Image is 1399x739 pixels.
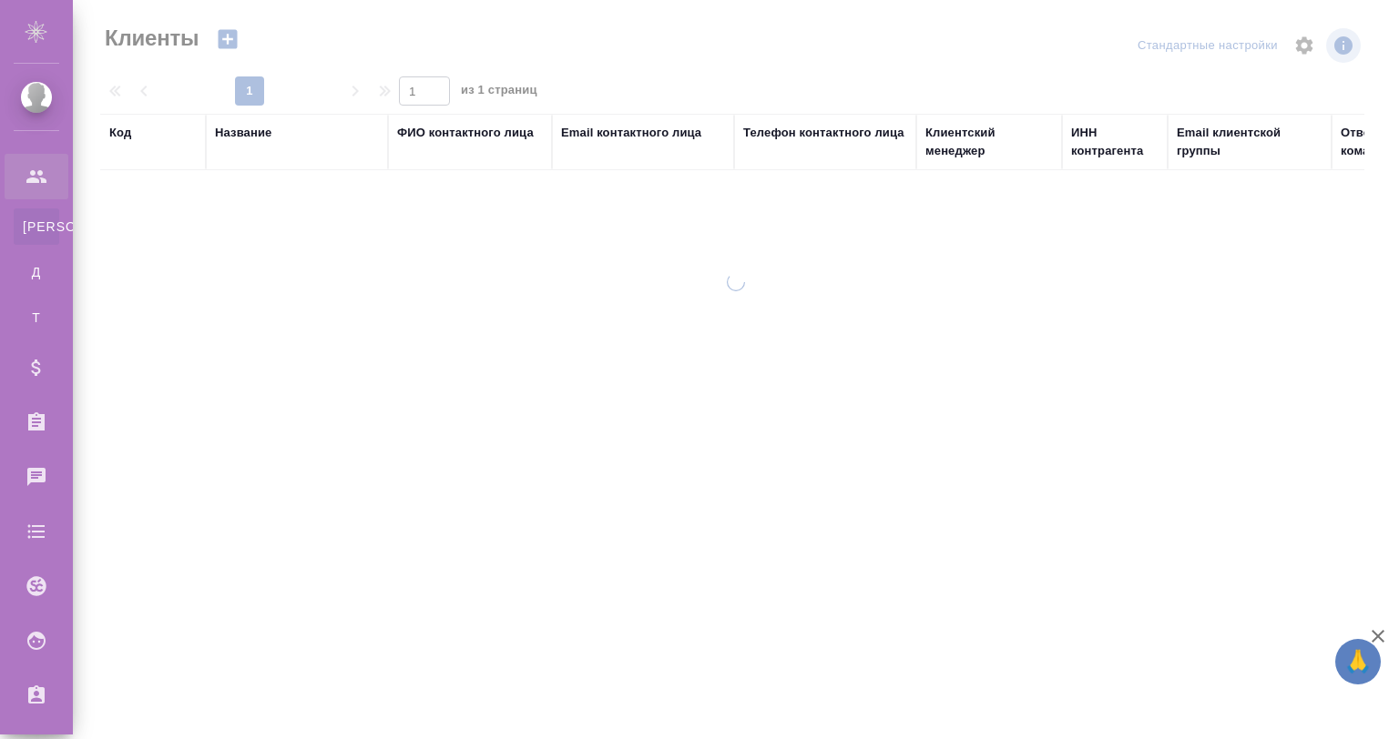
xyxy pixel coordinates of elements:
[561,124,701,142] div: Email контактного лица
[1335,639,1381,684] button: 🙏
[925,124,1053,160] div: Клиентский менеджер
[14,299,59,336] a: Т
[1177,124,1322,160] div: Email клиентской группы
[23,263,50,281] span: Д
[23,309,50,327] span: Т
[1343,643,1373,681] span: 🙏
[1071,124,1159,160] div: ИНН контрагента
[215,124,271,142] div: Название
[109,124,131,142] div: Код
[23,218,50,236] span: [PERSON_NAME]
[14,208,59,245] a: [PERSON_NAME]
[14,254,59,290] a: Д
[743,124,904,142] div: Телефон контактного лица
[397,124,534,142] div: ФИО контактного лица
